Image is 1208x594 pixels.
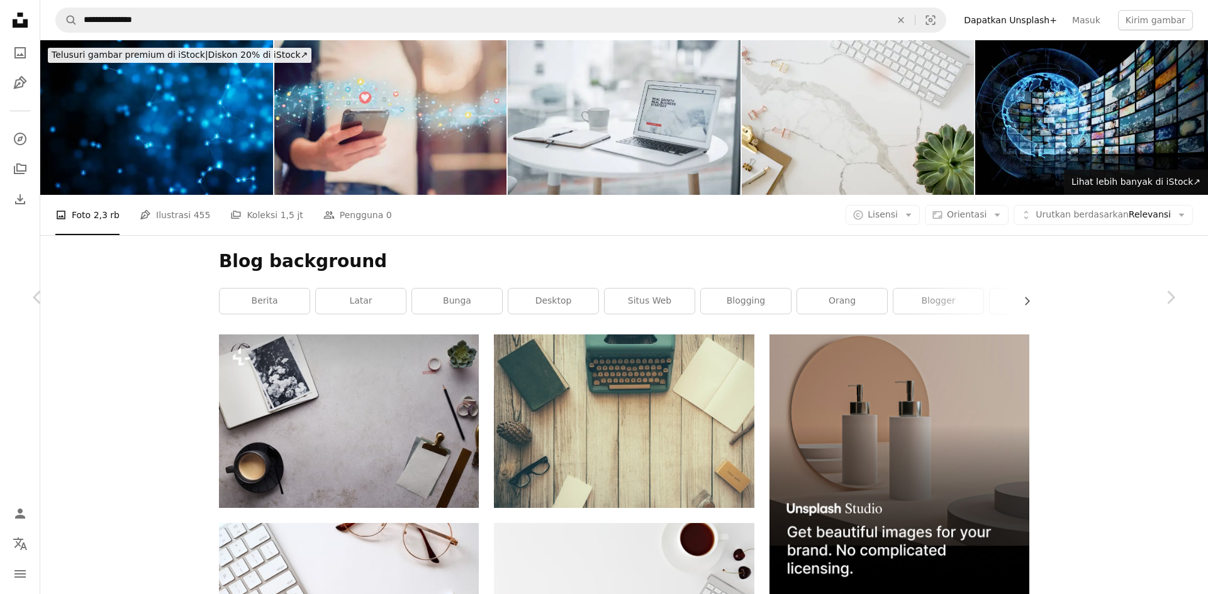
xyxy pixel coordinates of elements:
a: Masuk [1065,10,1108,30]
a: situs web [605,289,695,314]
img: Tampilan atas ruang kerja kantor modern [742,40,975,195]
a: Jelajahi [8,126,33,151]
span: Lisensi [868,209,898,219]
span: Urutkan berdasarkan [1036,209,1129,219]
span: Lihat lebih banyak di iStock ↗ [1071,177,1200,187]
a: Ilustrasi [8,70,33,96]
form: Temuka visual di seluruh situs [55,8,946,33]
a: Telusuri gambar premium di iStock|Diskon 20% di iStock↗ [40,40,319,70]
button: Pencarian visual [915,8,946,32]
span: Relevansi [1036,209,1171,221]
a: Lihat lebih banyak di iStock↗ [1064,170,1208,195]
a: mesin tik teal vintage di samping buku [494,415,754,427]
button: Menu [8,561,33,586]
a: Masuk/Daftar [8,501,33,526]
button: Hapus [887,8,915,32]
a: Foto [8,40,33,65]
button: Lisensi [846,205,920,225]
span: 1,5 jt [281,208,303,222]
a: Berita [220,289,310,314]
img: Konsep konten visual. Layanan jejaring sosial. Streaming video. jaringan komunikasi. Ilustrasi 3D. [975,40,1208,195]
a: Pengguna 0 [323,195,392,235]
img: file-1715714113747-b8b0561c490eimage [769,334,1029,594]
h1: Blog background [219,250,1029,273]
button: Urutkan berdasarkanRelevansi [1014,205,1193,225]
a: meja dengan secangkir kopi dan buku catatan [219,415,479,427]
a: Dapatkan Unsplash+ [956,10,1065,30]
button: Kirim gambar [1118,10,1193,30]
a: Blogger [893,289,983,314]
a: desktop [508,289,598,314]
span: 455 [194,208,211,222]
span: Orientasi [947,209,987,219]
button: gulir daftar ke kanan [1015,289,1029,314]
a: latar [316,289,406,314]
img: Ikon Manusia Yang Dijinakkan pada Latar Belakang Hitam [40,40,273,195]
span: 0 [386,208,392,222]
span: Telusuri gambar premium di iStock | [52,50,208,60]
a: Riwayat Pengunduhan [8,187,33,212]
button: Orientasi [925,205,1009,225]
button: Bahasa [8,531,33,556]
a: Berikutnya [1132,237,1208,358]
a: Ilustrasi 455 [140,195,210,235]
button: Pencarian di Unsplash [56,8,77,32]
img: meja dengan secangkir kopi dan buku catatan [219,334,479,507]
a: Koleksi [8,157,33,182]
a: manusia [990,289,1080,314]
a: Blogging [701,289,791,314]
span: Diskon 20% di iStock ↗ [52,50,308,60]
a: orang [797,289,887,314]
a: Koleksi 1,5 jt [230,195,303,235]
img: Semakin banyak Anda tahu semakin banyak bisnis Anda tumbuh [508,40,741,195]
img: mesin tik teal vintage di samping buku [494,334,754,507]
a: bunga [412,289,502,314]
img: Media sosial dan konsep online digital, wanita menggunakan smartphone dan menunjukkan ikon teknol... [274,40,507,195]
